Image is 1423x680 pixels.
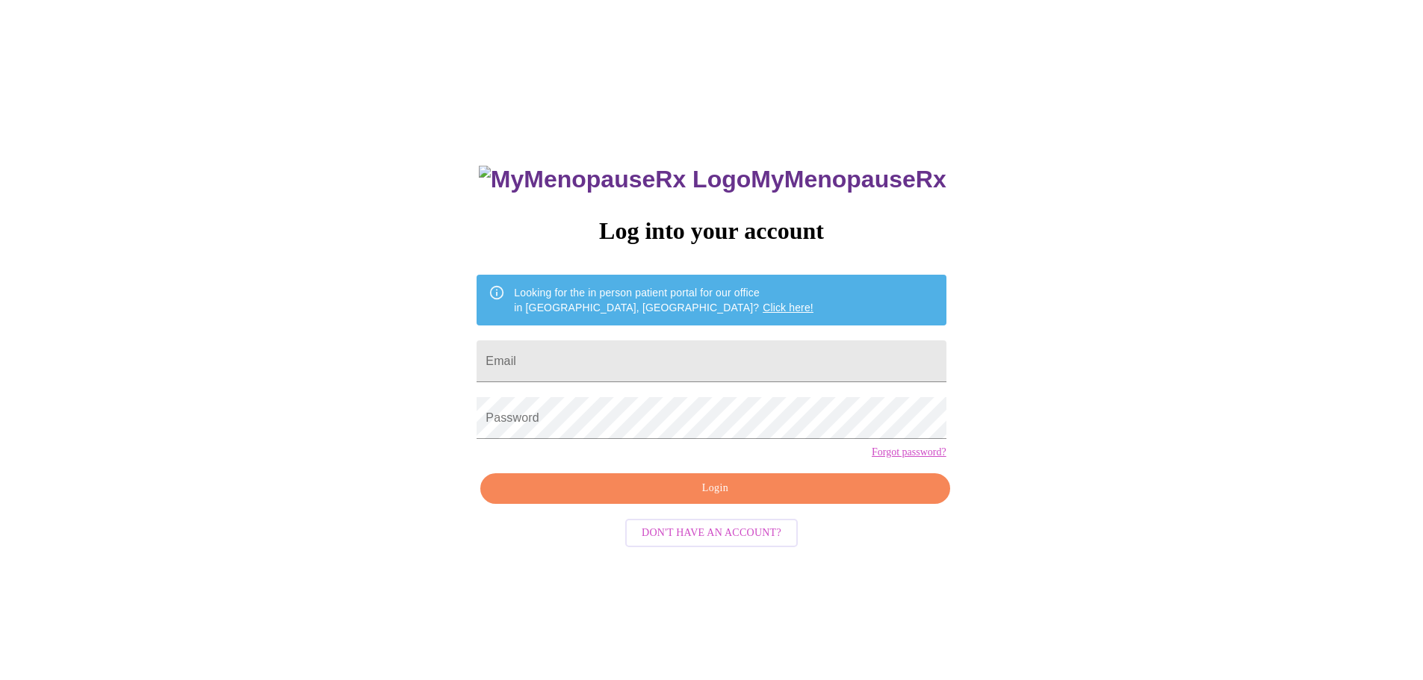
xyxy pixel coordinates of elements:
a: Forgot password? [872,446,946,458]
span: Login [497,479,932,498]
h3: Log into your account [477,217,946,245]
button: Login [480,473,949,504]
div: Looking for the in person patient portal for our office in [GEOGRAPHIC_DATA], [GEOGRAPHIC_DATA]? [514,279,813,321]
a: Don't have an account? [621,525,802,538]
h3: MyMenopauseRx [479,166,946,193]
img: MyMenopauseRx Logo [479,166,751,193]
a: Click here! [763,302,813,314]
button: Don't have an account? [625,519,798,548]
span: Don't have an account? [642,524,781,543]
